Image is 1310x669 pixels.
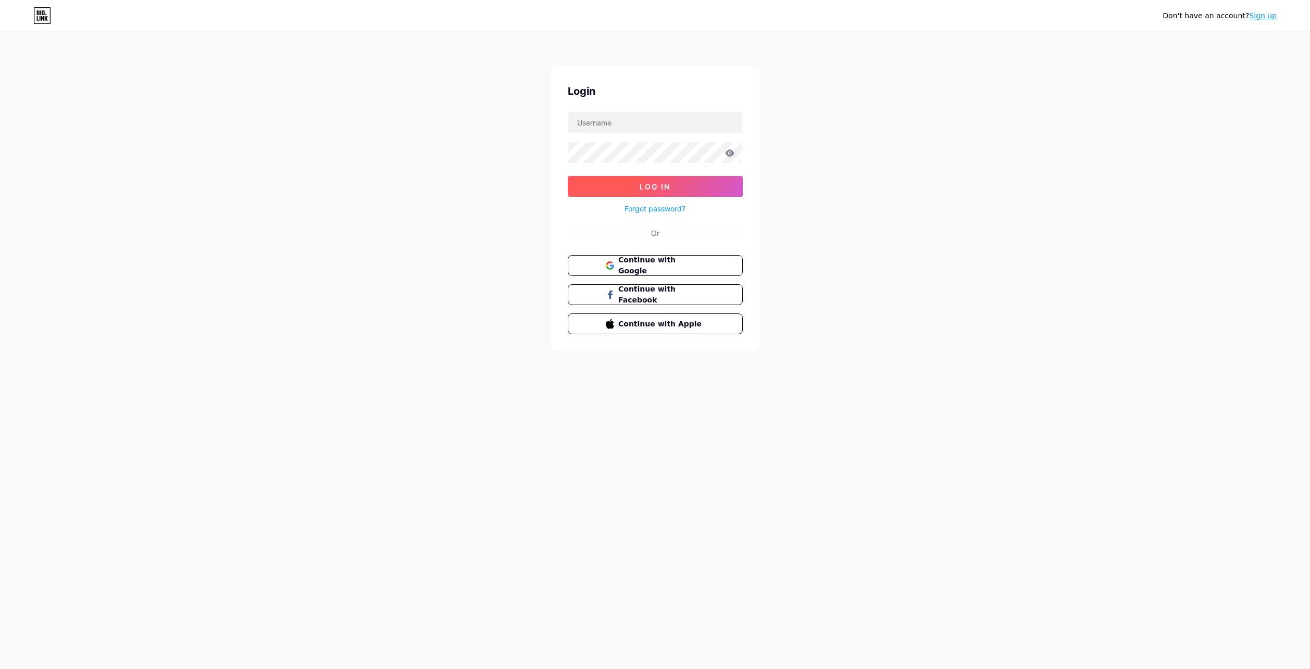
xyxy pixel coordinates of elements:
a: Forgot password? [625,203,685,214]
button: Continue with Facebook [568,284,743,305]
div: Login [568,83,743,99]
div: Or [651,228,659,238]
span: Continue with Apple [618,319,704,330]
button: Continue with Apple [568,313,743,334]
button: Continue with Google [568,255,743,276]
span: Continue with Facebook [618,284,704,306]
button: Log In [568,176,743,197]
input: Username [568,112,742,133]
span: Log In [640,182,670,191]
div: Don't have an account? [1163,10,1277,21]
a: Sign up [1249,11,1277,20]
span: Continue with Google [618,255,704,276]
